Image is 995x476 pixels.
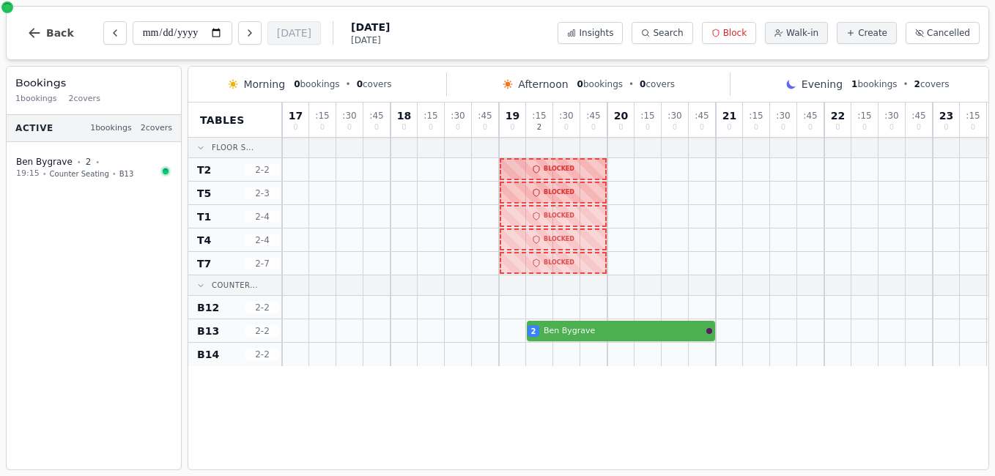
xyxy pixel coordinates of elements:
[212,280,258,291] span: Counter...
[320,124,325,131] span: 0
[695,111,709,120] span: : 45
[7,148,181,188] button: Ben Bygrave•2•19:15•Counter Seating•B13
[591,124,596,131] span: 0
[15,93,57,105] span: 1 bookings
[618,124,623,131] span: 0
[245,258,280,269] span: 2 - 7
[531,326,536,337] span: 2
[911,111,925,120] span: : 45
[781,124,785,131] span: 0
[837,22,897,44] button: Create
[653,27,683,39] span: Search
[197,324,219,338] span: B13
[15,75,172,90] h3: Bookings
[927,27,970,39] span: Cancelled
[267,21,321,45] button: [DATE]
[723,27,747,39] span: Block
[42,168,47,179] span: •
[851,79,857,89] span: 1
[357,78,392,90] span: covers
[966,111,980,120] span: : 15
[478,111,492,120] span: : 45
[397,111,411,121] span: 18
[702,22,756,44] button: Block
[971,124,975,131] span: 0
[351,20,390,34] span: [DATE]
[374,124,379,131] span: 0
[245,187,280,199] span: 2 - 3
[754,124,758,131] span: 0
[197,163,211,177] span: T2
[402,124,406,131] span: 0
[483,124,487,131] span: 0
[423,111,437,120] span: : 15
[862,124,867,131] span: 0
[944,124,948,131] span: 0
[577,79,583,89] span: 0
[831,111,845,121] span: 22
[197,256,211,271] span: T7
[614,111,628,121] span: 20
[914,78,950,90] span: covers
[889,124,894,131] span: 0
[939,111,953,121] span: 23
[294,79,300,89] span: 0
[197,300,219,315] span: B12
[544,325,703,338] span: Ben Bygrave
[917,124,921,131] span: 0
[802,77,843,92] span: Evening
[90,122,132,135] span: 1 bookings
[197,209,211,224] span: T1
[903,78,909,90] span: •
[243,77,285,92] span: Morning
[200,113,245,127] span: Tables
[518,77,568,92] span: Afternoon
[537,124,541,131] span: 2
[776,111,790,120] span: : 30
[238,21,262,45] button: Next day
[667,111,681,120] span: : 30
[294,78,339,90] span: bookings
[564,124,569,131] span: 0
[857,111,871,120] span: : 15
[749,111,763,120] span: : 15
[95,157,100,168] span: •
[808,124,813,131] span: 0
[46,28,74,38] span: Back
[86,156,92,168] span: 2
[245,164,280,176] span: 2 - 2
[510,124,514,131] span: 0
[700,124,704,131] span: 0
[342,111,356,120] span: : 30
[351,34,390,46] span: [DATE]
[884,111,898,120] span: : 30
[851,78,897,90] span: bookings
[16,168,40,180] span: 19:15
[197,186,211,201] span: T5
[315,111,329,120] span: : 15
[429,124,433,131] span: 0
[15,122,53,134] span: Active
[103,21,127,45] button: Previous day
[347,124,352,131] span: 0
[77,157,81,168] span: •
[357,79,363,89] span: 0
[906,22,980,44] button: Cancelled
[119,168,134,179] span: B13
[914,79,920,89] span: 2
[586,111,600,120] span: : 45
[245,302,280,313] span: 2 - 2
[346,78,351,90] span: •
[141,122,172,135] span: 2 covers
[456,124,460,131] span: 0
[673,124,677,131] span: 0
[506,111,519,121] span: 19
[293,124,297,131] span: 0
[722,111,736,121] span: 21
[786,27,818,39] span: Walk-in
[289,111,303,121] span: 17
[16,156,73,168] span: Ben Bygrave
[451,111,465,120] span: : 30
[835,124,840,131] span: 0
[558,22,623,44] button: Insights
